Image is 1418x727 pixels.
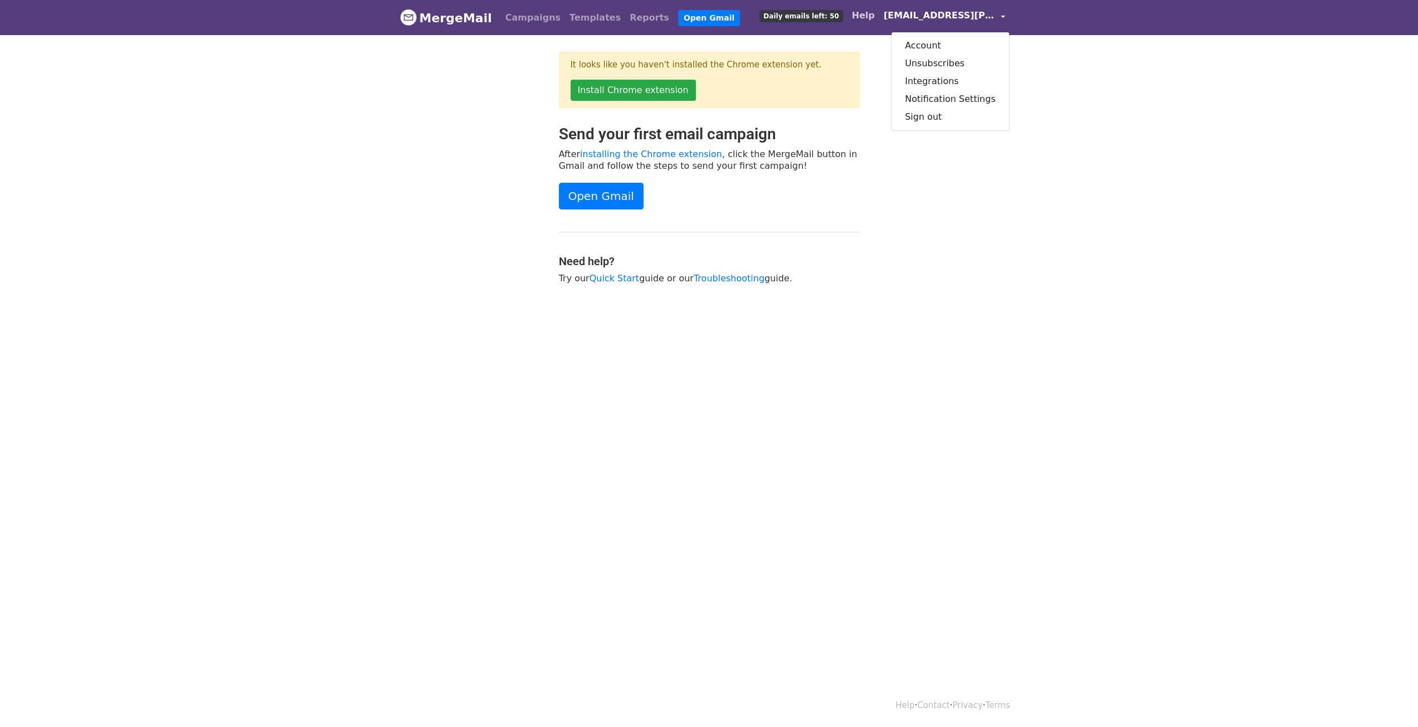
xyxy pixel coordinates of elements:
[884,9,995,22] span: [EMAIL_ADDRESS][PERSON_NAME][DOMAIN_NAME]
[400,6,492,30] a: MergeMail
[1362,674,1418,727] iframe: Chat Widget
[694,273,764,284] a: Troubleshooting
[559,125,860,144] h2: Send your first email campaign
[589,273,639,284] a: Quick Start
[891,72,1009,90] a: Integrations
[559,255,860,268] h4: Need help?
[917,700,949,710] a: Contact
[580,149,722,159] a: installing the Chrome extension
[501,7,565,29] a: Campaigns
[895,700,914,710] a: Help
[571,59,848,71] p: It looks like you haven't installed the Chrome extension yet.
[891,90,1009,108] a: Notification Settings
[400,9,417,26] img: MergeMail logo
[985,700,1010,710] a: Terms
[759,10,842,22] span: Daily emails left: 50
[571,80,696,101] a: Install Chrome extension
[565,7,625,29] a: Templates
[891,108,1009,126] a: Sign out
[891,55,1009,72] a: Unsubscribes
[559,272,860,284] p: Try our guide or our guide.
[879,4,1010,31] a: [EMAIL_ADDRESS][PERSON_NAME][DOMAIN_NAME]
[1362,674,1418,727] div: Виджет чата
[755,4,847,27] a: Daily emails left: 50
[559,148,860,172] p: After , click the MergeMail button in Gmail and follow the steps to send your first campaign!
[559,183,644,209] a: Open Gmail
[847,4,879,27] a: Help
[952,700,982,710] a: Privacy
[678,10,740,26] a: Open Gmail
[891,37,1009,55] a: Account
[891,32,1010,131] div: [EMAIL_ADDRESS][PERSON_NAME][DOMAIN_NAME]
[625,7,674,29] a: Reports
